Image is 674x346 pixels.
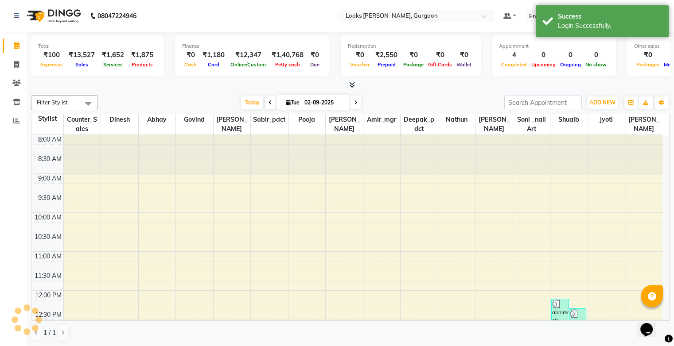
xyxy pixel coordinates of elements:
[228,50,268,60] div: ₹12,347
[426,50,454,60] div: ₹0
[588,114,625,125] span: Jyoti
[206,62,222,68] span: Card
[36,174,63,183] div: 9:00 AM
[43,328,56,338] span: 1 / 1
[38,50,65,60] div: ₹100
[426,62,454,68] span: Gift Cards
[438,114,475,125] span: Nathun
[348,42,474,50] div: Redemption
[454,50,474,60] div: ₹0
[558,21,662,31] div: Login Successfully.
[128,50,157,60] div: ₹1,875
[529,50,558,60] div: 0
[634,50,662,60] div: ₹0
[101,62,125,68] span: Services
[583,50,609,60] div: 0
[284,99,302,106] span: Tue
[73,62,90,68] span: Sales
[326,114,363,135] span: [PERSON_NAME]
[625,114,662,135] span: [PERSON_NAME]
[401,50,426,60] div: ₹0
[64,114,101,135] span: Counter_Sales
[454,62,474,68] span: Wallet
[36,135,63,144] div: 8:00 AM
[308,62,322,68] span: Due
[37,99,68,106] span: Filter Stylist
[33,271,63,281] div: 11:30 AM
[176,114,213,125] span: govind
[182,42,323,50] div: Finance
[558,50,583,60] div: 0
[513,114,550,135] span: Soni _nail art
[529,62,558,68] span: Upcoming
[348,50,372,60] div: ₹0
[637,311,665,337] iframe: chat widget
[31,114,63,123] div: Stylist
[33,213,63,222] div: 10:00 AM
[475,114,513,135] span: [PERSON_NAME]
[129,62,155,68] span: Products
[302,96,346,109] input: 2025-09-02
[288,114,326,125] span: pooja
[401,62,426,68] span: Package
[251,114,288,125] span: sabir_pdct
[101,114,138,125] span: dinesh
[139,114,176,125] span: abhay
[552,299,569,327] div: abhimanu sir, TK01, 12:15 PM-01:00 PM, [PERSON_NAME] Styling (₹400)
[65,50,98,60] div: ₹13,527
[268,50,307,60] div: ₹1,40,768
[558,62,583,68] span: Ongoing
[550,114,588,125] span: Shuaib
[23,4,83,28] img: logo
[499,62,529,68] span: Completed
[38,42,157,50] div: Total
[241,96,263,109] span: Today
[583,62,609,68] span: No show
[33,252,63,261] div: 11:00 AM
[98,50,128,60] div: ₹1,652
[214,114,251,135] span: [PERSON_NAME]
[634,62,662,68] span: Packages
[589,99,616,106] span: ADD NEW
[36,193,63,203] div: 9:30 AM
[97,4,136,28] b: 08047224946
[182,50,199,60] div: ₹0
[499,42,609,50] div: Appointment
[558,12,662,21] div: Success
[182,62,199,68] span: Cash
[36,154,63,164] div: 8:30 AM
[228,62,268,68] span: Online/Custom
[33,232,63,242] div: 10:30 AM
[33,291,63,300] div: 12:00 PM
[199,50,228,60] div: ₹1,180
[372,50,401,60] div: ₹2,550
[348,62,372,68] span: Voucher
[375,62,398,68] span: Prepaid
[363,114,401,125] span: Amir_mgr
[401,114,438,135] span: Deepak_pdct
[38,62,65,68] span: Expenses
[273,62,302,68] span: Petty cash
[504,96,582,109] input: Search Appointment
[499,50,529,60] div: 4
[587,96,618,109] button: ADD NEW
[33,310,63,319] div: 12:30 PM
[307,50,323,60] div: ₹0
